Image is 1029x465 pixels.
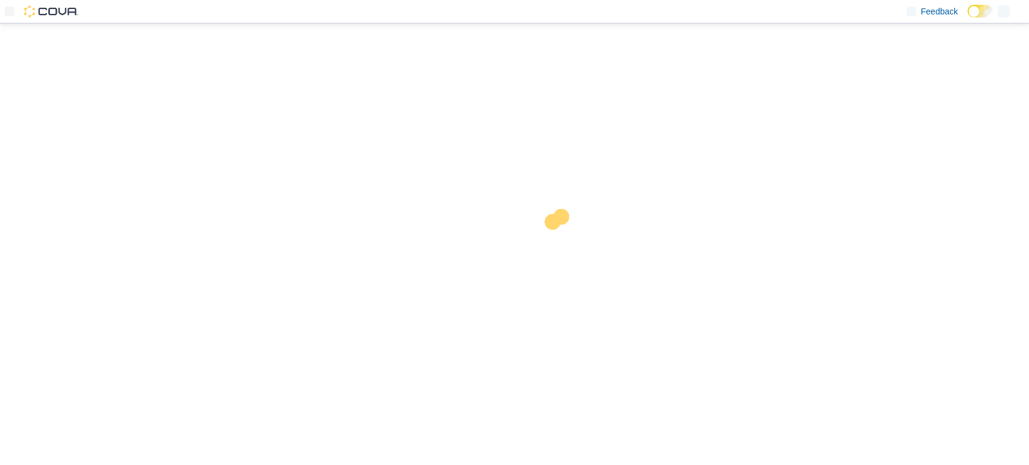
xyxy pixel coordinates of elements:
input: Dark Mode [968,5,993,17]
span: Feedback [921,5,958,17]
img: Cova [24,5,78,17]
img: cova-loader [515,200,605,290]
